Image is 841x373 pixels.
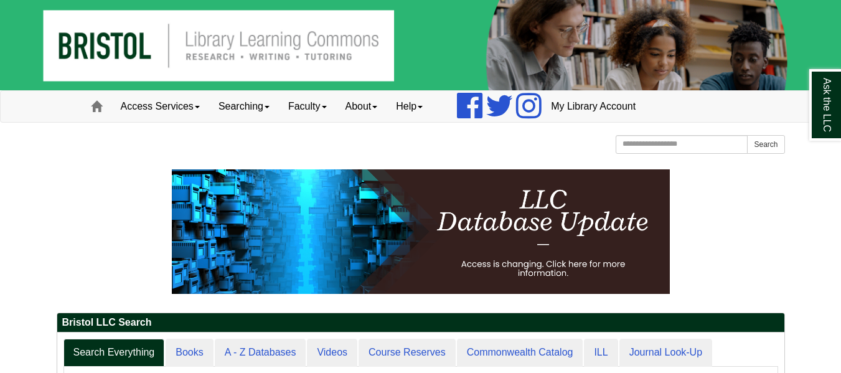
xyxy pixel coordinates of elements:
h2: Bristol LLC Search [57,313,784,333]
a: A - Z Databases [215,339,306,367]
a: About [336,91,387,122]
a: Course Reserves [359,339,456,367]
a: My Library Account [542,91,645,122]
a: ILL [584,339,618,367]
a: Access Services [111,91,209,122]
a: Faculty [279,91,336,122]
button: Search [747,135,784,154]
img: HTML tutorial [172,169,670,294]
a: Help [387,91,432,122]
a: Search Everything [63,339,165,367]
a: Videos [307,339,357,367]
a: Books [166,339,213,367]
a: Journal Look-Up [619,339,712,367]
a: Commonwealth Catalog [457,339,583,367]
a: Searching [209,91,279,122]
